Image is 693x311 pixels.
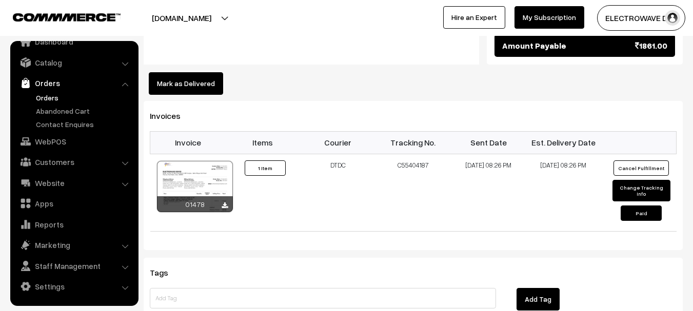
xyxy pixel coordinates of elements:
[635,39,667,52] span: 1861.00
[150,288,496,308] input: Add Tag
[613,160,669,176] button: Cancel Fulfillment
[157,196,233,212] div: 01478
[13,153,135,171] a: Customers
[443,6,505,29] a: Hire an Expert
[116,5,247,31] button: [DOMAIN_NAME]
[301,154,376,231] td: DTDC
[245,160,286,176] button: 1 Item
[150,267,181,278] span: Tags
[514,6,584,29] a: My Subscription
[13,257,135,275] a: Staff Management
[502,39,566,52] span: Amount Payable
[149,72,223,95] button: Mark as Delivered
[451,154,526,231] td: [DATE] 08:26 PM
[621,205,662,221] button: Paid
[526,154,601,231] td: [DATE] 08:26 PM
[517,288,560,310] button: Add Tag
[33,106,135,116] a: Abandoned Cart
[597,5,685,31] button: ELECTROWAVE DE…
[150,131,226,154] th: Invoice
[13,132,135,151] a: WebPOS
[13,236,135,254] a: Marketing
[612,180,670,201] button: Change Tracking Info
[526,131,601,154] th: Est. Delivery Date
[13,174,135,192] a: Website
[13,53,135,72] a: Catalog
[665,10,680,26] img: user
[13,32,135,51] a: Dashboard
[33,119,135,130] a: Contact Enquires
[13,10,103,23] a: COMMMERCE
[301,131,376,154] th: Courier
[225,131,301,154] th: Items
[375,131,451,154] th: Tracking No.
[375,154,451,231] td: C55404187
[33,92,135,103] a: Orders
[13,74,135,92] a: Orders
[13,215,135,234] a: Reports
[13,277,135,296] a: Settings
[150,111,193,121] span: Invoices
[13,13,121,21] img: COMMMERCE
[451,131,526,154] th: Sent Date
[13,194,135,213] a: Apps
